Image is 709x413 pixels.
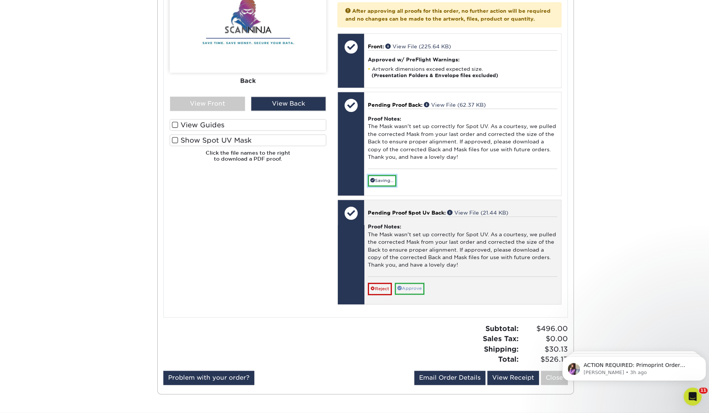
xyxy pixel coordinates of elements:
a: Problem with your order? [163,371,254,385]
div: View Back [251,97,326,111]
a: Close [541,371,568,385]
a: View File (21.44 KB) [447,210,508,216]
iframe: Intercom live chat [684,388,702,406]
span: 11 [699,388,708,394]
strong: Sales Tax: [483,334,519,343]
strong: Subtotal: [485,324,519,332]
a: View File (225.64 KB) [385,43,451,49]
a: Approve [395,283,424,294]
label: View Guides [170,119,326,131]
span: $496.00 [521,324,568,334]
strong: Proof Notes: [368,224,401,230]
span: Front: [368,43,384,49]
div: Back [170,73,326,89]
a: View File (62.37 KB) [424,102,486,108]
div: The Mask wasn't set up correctly for Spot UV. As a courtesy, we pulled the corrected Mask from yo... [368,109,557,168]
a: Email Order Details [414,371,485,385]
strong: Shipping: [484,345,519,353]
a: View Receipt [487,371,539,385]
a: Saving... [368,175,396,186]
label: Show Spot UV Mask [170,134,326,146]
div: The Mask wasn't set up correctly for Spot UV. As a courtesy, we pulled the corrected Mask from yo... [368,216,557,276]
h6: Click the file names to the right to download a PDF proof. [170,150,326,168]
h4: Approved w/ PreFlight Warnings: [368,57,557,63]
strong: Total: [498,355,519,363]
strong: After approving all proofs for this order, no further action will be required and no changes can ... [345,8,551,21]
a: Reject [368,283,392,295]
span: $526.13 [521,354,568,365]
div: View Front [170,97,245,111]
span: $0.00 [521,334,568,344]
span: Pending Proof Spot Uv Back: [368,210,446,216]
span: Pending Proof Back: [368,102,422,108]
span: $30.13 [521,344,568,355]
strong: Proof Notes: [368,116,401,122]
strong: (Presentation Folders & Envelope files excluded) [372,73,498,78]
iframe: Intercom notifications message [559,340,709,393]
li: Artwork dimensions exceed expected size. [368,66,557,79]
